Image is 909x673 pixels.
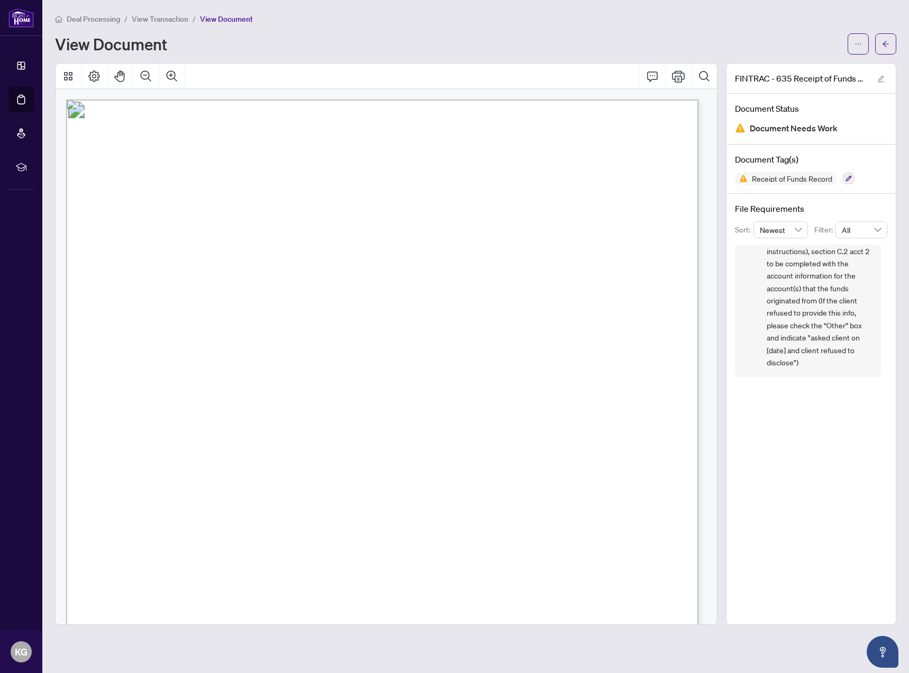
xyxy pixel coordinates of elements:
[200,14,253,24] span: View Document
[760,222,802,238] span: Newest
[735,72,867,85] span: FINTRAC - 635 Receipt of Funds Record - PropTx-OREA_[DATE] 17_27_27.pdf
[867,636,898,668] button: Open asap
[124,13,128,25] li: /
[67,14,120,24] span: Deal Processing
[750,121,838,136] span: Document Needs Work
[814,224,835,236] p: Filter:
[55,35,167,52] h1: View Document
[735,153,887,166] h4: Document Tag(s)
[735,102,887,115] h4: Document Status
[8,8,34,28] img: logo
[735,172,748,185] img: Status Icon
[855,40,862,48] span: ellipsis
[748,175,837,182] span: Receipt of Funds Record
[55,15,62,23] span: home
[735,224,753,236] p: Sort:
[193,13,196,25] li: /
[877,75,885,83] span: edit
[132,14,188,24] span: View Transaction
[735,202,887,215] h4: File Requirements
[842,222,881,238] span: All
[767,121,872,369] span: COMPLIANCE - FINTRAC Receipt of Funds for 10k - please upload copies of the deposit payment so th...
[15,644,28,659] span: KG
[735,123,746,133] img: Document Status
[882,40,889,48] span: arrow-left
